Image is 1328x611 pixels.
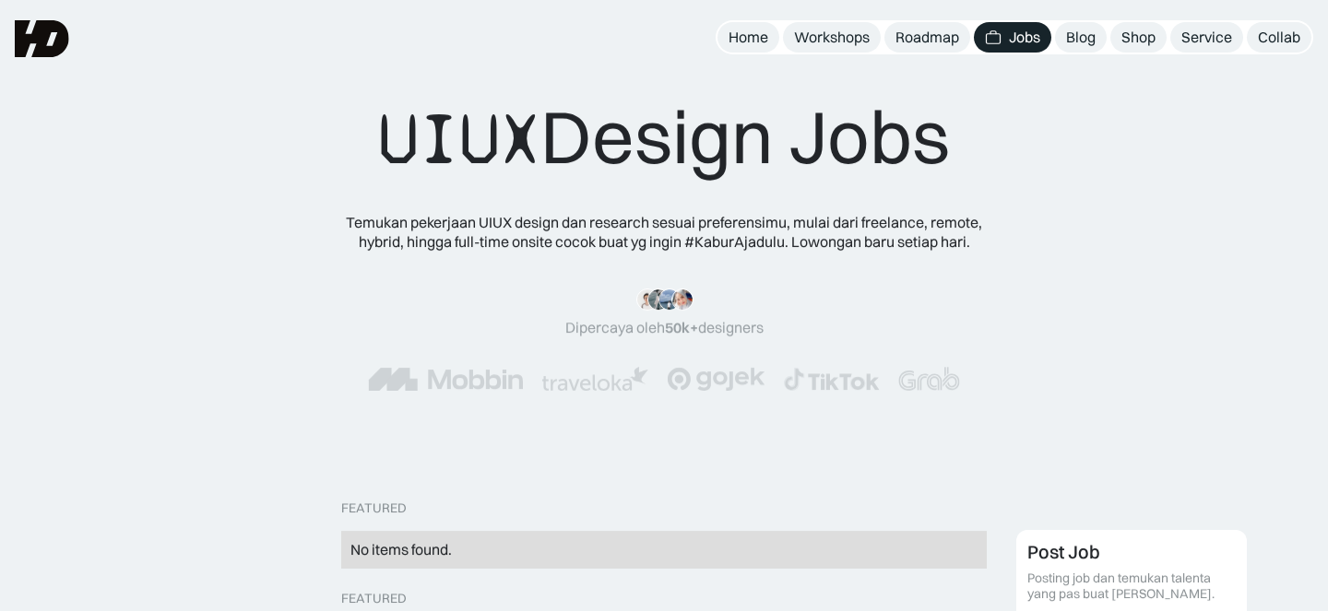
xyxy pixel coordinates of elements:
[1110,22,1167,53] a: Shop
[895,28,959,47] div: Roadmap
[1247,22,1311,53] a: Collab
[1066,28,1096,47] div: Blog
[1027,541,1100,563] div: Post Job
[1027,570,1236,602] div: Posting job dan temukan talenta yang pas buat [PERSON_NAME].
[341,591,407,606] div: Featured
[565,318,764,337] div: Dipercaya oleh designers
[974,22,1051,53] a: Jobs
[378,92,950,183] div: Design Jobs
[332,213,996,252] div: Temukan pekerjaan UIUX design dan research sesuai preferensimu, mulai dari freelance, remote, hyb...
[1258,28,1300,47] div: Collab
[378,95,540,183] span: UIUX
[884,22,970,53] a: Roadmap
[1181,28,1232,47] div: Service
[1170,22,1243,53] a: Service
[794,28,870,47] div: Workshops
[341,500,407,516] div: Featured
[729,28,768,47] div: Home
[1121,28,1156,47] div: Shop
[783,22,881,53] a: Workshops
[717,22,779,53] a: Home
[350,540,978,559] div: No items found.
[1055,22,1107,53] a: Blog
[1009,28,1040,47] div: Jobs
[665,318,698,336] span: 50k+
